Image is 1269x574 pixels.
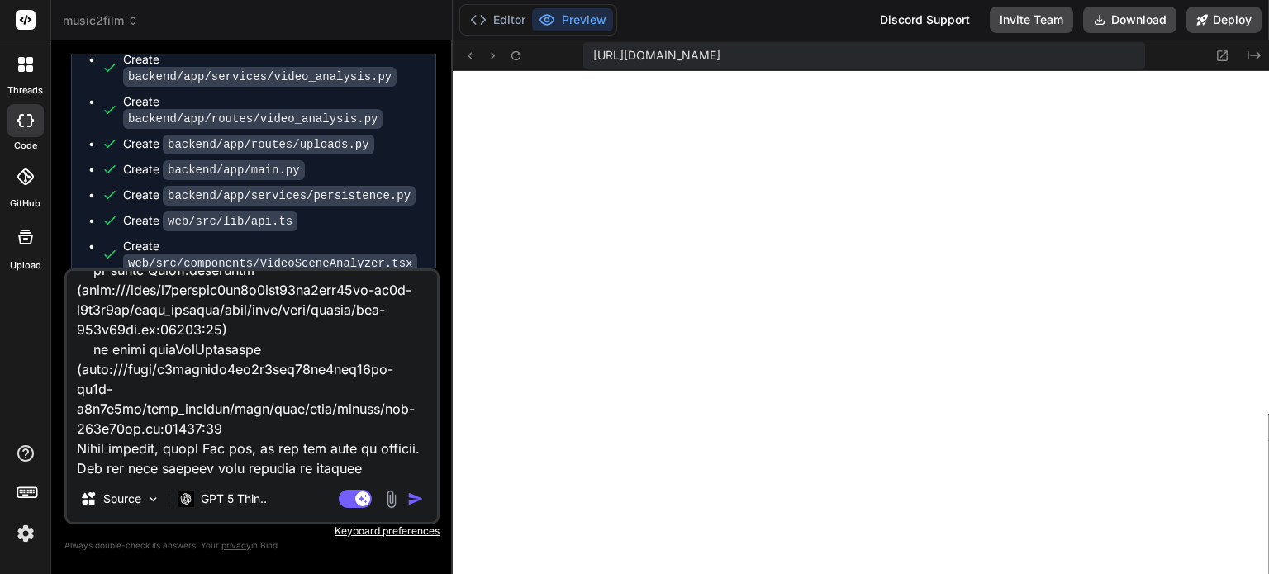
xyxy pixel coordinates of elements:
[64,538,440,553] p: Always double-check its answers. Your in Bind
[532,8,613,31] button: Preview
[221,540,251,550] span: privacy
[123,67,397,87] code: backend/app/services/video_analysis.py
[163,160,305,180] code: backend/app/main.py
[7,83,43,97] label: threads
[14,139,37,153] label: code
[123,51,419,85] div: Create
[123,254,417,273] code: web/src/components/VideoSceneAnalyzer.tsx
[67,271,437,476] textarea: lor ipsu dolors ametc:"[adipis:elit:seddoe-temporin] Utlabo et dolorem aliqua "enim/admi/venia.qu...
[163,186,416,206] code: backend/app/services/persistence.py
[63,12,139,29] span: music2film
[593,47,720,64] span: [URL][DOMAIN_NAME]
[870,7,980,33] div: Discord Support
[178,491,194,506] img: GPT 5 Thinking High
[163,135,374,154] code: backend/app/routes/uploads.py
[201,491,267,507] p: GPT 5 Thin..
[10,259,41,273] label: Upload
[123,109,383,129] code: backend/app/routes/video_analysis.py
[463,8,532,31] button: Editor
[123,212,297,230] div: Create
[103,491,141,507] p: Source
[123,187,416,204] div: Create
[123,135,374,153] div: Create
[123,238,419,272] div: Create
[990,7,1073,33] button: Invite Team
[382,490,401,509] img: attachment
[123,93,419,127] div: Create
[163,211,297,231] code: web/src/lib/api.ts
[12,519,40,548] img: settings
[64,524,440,538] p: Keyboard preferences
[1186,7,1262,33] button: Deploy
[407,491,424,507] img: icon
[10,197,40,211] label: GitHub
[453,71,1269,574] iframe: Preview
[1083,7,1176,33] button: Download
[123,161,305,178] div: Create
[146,492,160,506] img: Pick Models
